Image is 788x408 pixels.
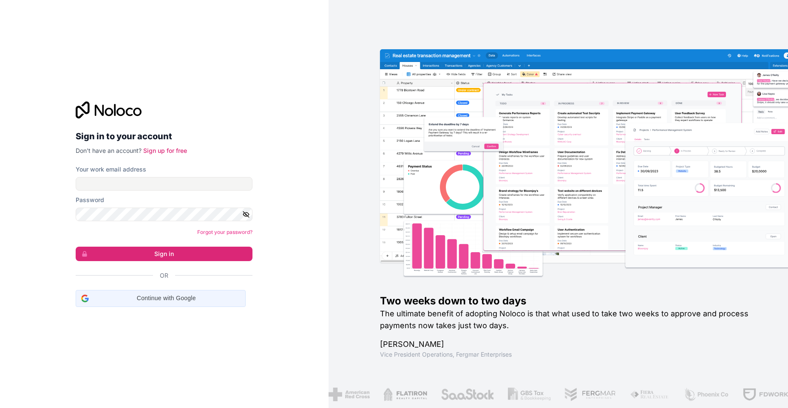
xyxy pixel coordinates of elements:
[76,196,104,204] label: Password
[380,338,761,350] h1: [PERSON_NAME]
[92,294,240,303] span: Continue with Google
[76,247,252,261] button: Sign in
[629,388,669,401] img: /assets/fiera-fwj2N5v4.png
[380,350,761,359] h1: Vice President Operations , Fergmar Enterprises
[683,388,729,401] img: /assets/phoenix-BREaitsQ.png
[440,388,494,401] img: /assets/saastock-C6Zbiodz.png
[160,271,168,280] span: Or
[380,308,761,332] h2: The ultimate benefit of adopting Noloco is that what used to take two weeks to approve and proces...
[76,177,252,191] input: Email address
[197,229,252,235] a: Forgot your password?
[143,147,187,154] a: Sign up for free
[328,388,369,401] img: /assets/american-red-cross-BAupjrZR.png
[76,208,252,221] input: Password
[507,388,551,401] img: /assets/gbstax-C-GtDUiK.png
[76,290,246,307] div: Continue with Google
[76,147,142,154] span: Don't have an account?
[383,388,427,401] img: /assets/flatiron-C8eUkumj.png
[76,165,146,174] label: Your work email address
[76,129,252,144] h2: Sign in to your account
[380,294,761,308] h1: Two weeks down to two days
[564,388,616,401] img: /assets/fergmar-CudnrXN5.png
